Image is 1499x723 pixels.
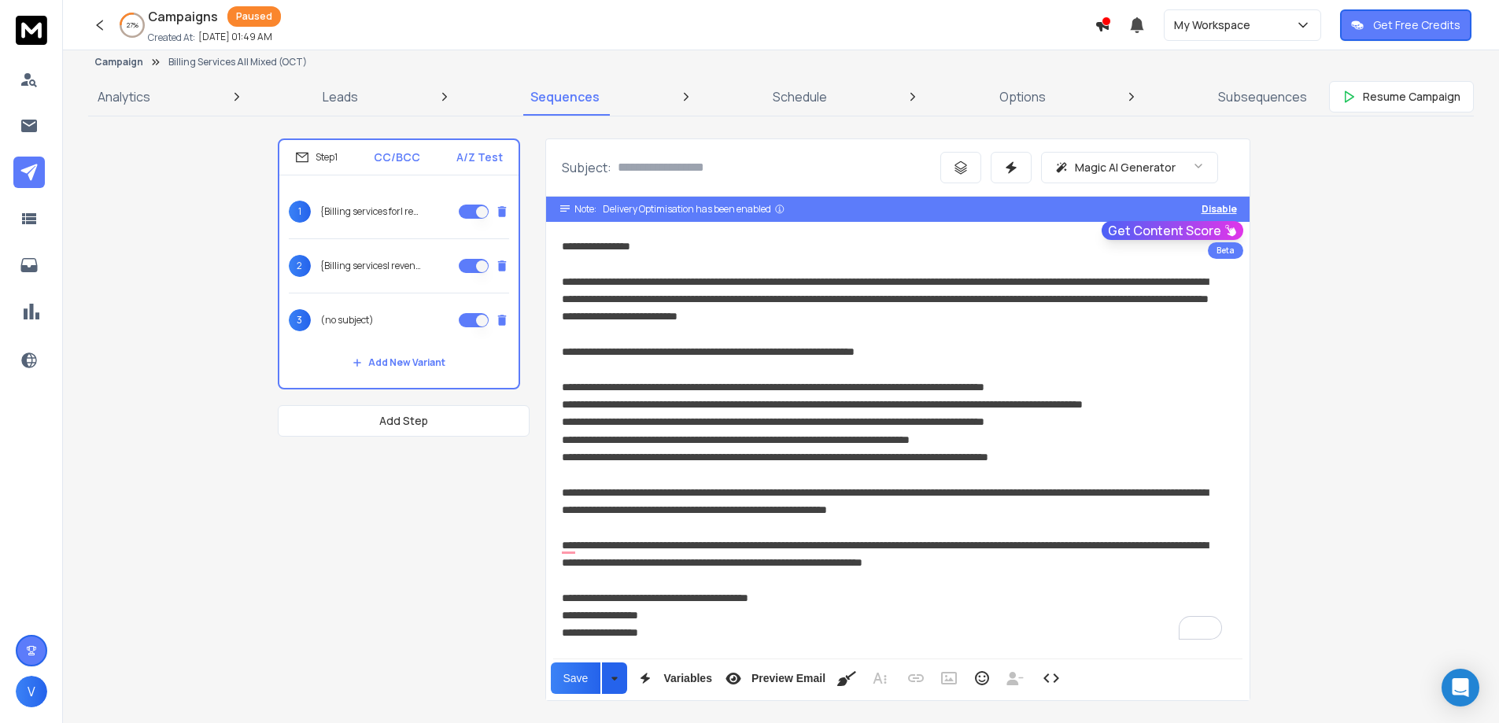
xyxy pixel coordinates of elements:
[98,87,150,106] p: Analytics
[748,672,829,685] span: Preview Email
[521,78,609,116] a: Sequences
[1202,203,1237,216] button: Disable
[1000,662,1030,694] button: Insert Unsubscribe Link
[660,672,715,685] span: Variables
[168,56,307,68] p: Billing Services All Mixed (OCT)
[763,78,836,116] a: Schedule
[630,662,715,694] button: Variables
[990,78,1055,116] a: Options
[551,662,601,694] button: Save
[1036,662,1066,694] button: Code View
[374,149,420,165] p: CC/BCC
[603,203,785,216] div: Delivery Optimisation has been enabled
[227,6,281,27] div: Paused
[1041,152,1218,183] button: Magic AI Generator
[967,662,997,694] button: Emoticons
[148,7,218,26] h1: Campaigns
[574,203,596,216] span: Note:
[718,662,829,694] button: Preview Email
[16,676,47,707] button: V
[562,158,611,177] p: Subject:
[289,309,311,331] span: 3
[323,87,358,106] p: Leads
[1174,17,1257,33] p: My Workspace
[88,78,160,116] a: Analytics
[999,87,1046,106] p: Options
[901,662,931,694] button: Insert Link (Ctrl+K)
[1208,242,1243,259] div: Beta
[278,138,520,389] li: Step1CC/BCCA/Z Test1{Billing services for| revenue cycle management services for|end-to-end billi...
[1373,17,1460,33] p: Get Free Credits
[1218,87,1307,106] p: Subsequences
[320,205,421,218] p: {Billing services for| revenue cycle management services for|end-to-end billing service for|end-t...
[546,222,1250,655] div: To enrich screen reader interactions, please activate Accessibility in Grammarly extension settings
[313,78,367,116] a: Leads
[127,20,138,30] p: 27 %
[773,87,827,106] p: Schedule
[456,149,503,165] p: A/Z Test
[1329,81,1474,113] button: Resume Campaign
[1075,160,1176,175] p: Magic AI Generator
[865,662,895,694] button: More Text
[934,662,964,694] button: Insert Image (Ctrl+P)
[1340,9,1471,41] button: Get Free Credits
[295,150,338,164] div: Step 1
[832,662,862,694] button: Clean HTML
[278,405,530,437] button: Add Step
[289,201,311,223] span: 1
[530,87,600,106] p: Sequences
[1209,78,1316,116] a: Subsequences
[320,260,421,272] p: {Billing services| revenue cycle management services|end-to-end billing services|end-to-end rcm s...
[1442,669,1479,706] div: Open Intercom Messenger
[94,56,143,68] button: Campaign
[320,314,374,326] p: (no subject)
[198,31,272,43] p: [DATE] 01:49 AM
[148,31,195,44] p: Created At:
[289,255,311,277] span: 2
[1102,221,1243,240] button: Get Content Score
[340,347,458,378] button: Add New Variant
